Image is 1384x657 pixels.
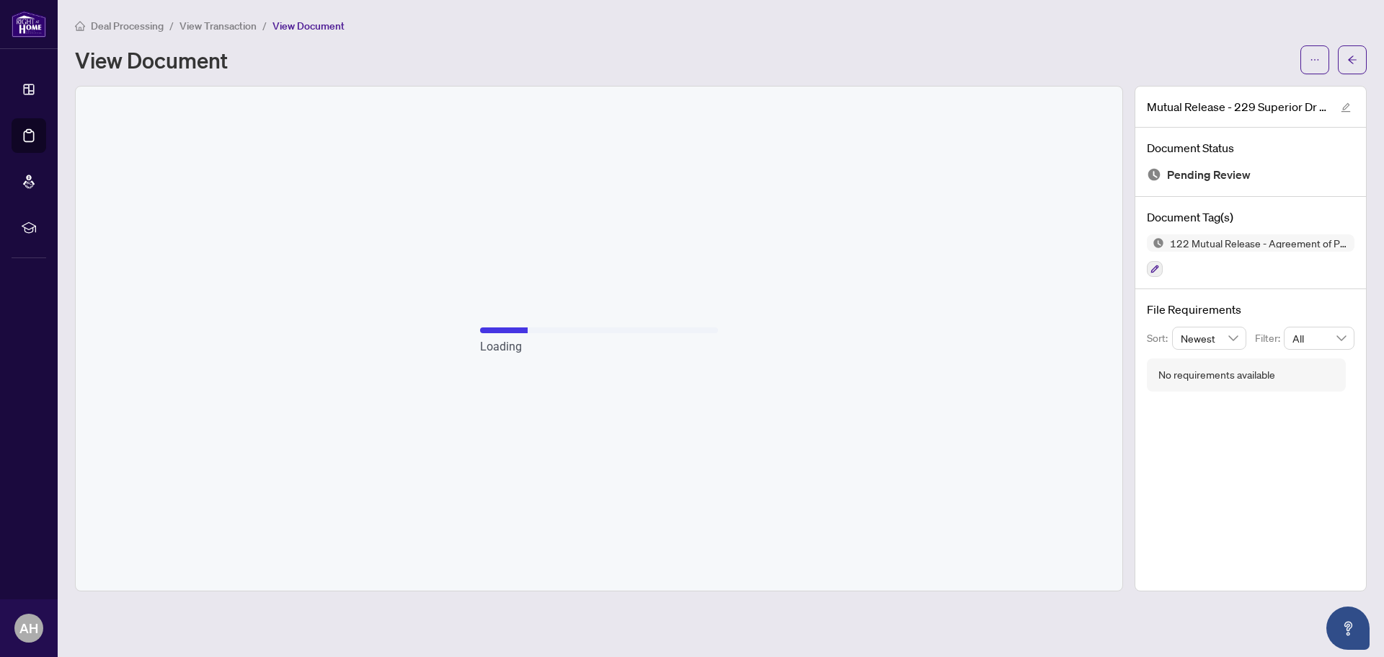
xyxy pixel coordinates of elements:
span: home [75,21,85,31]
div: No requirements available [1158,367,1275,383]
img: logo [12,11,46,38]
h4: Document Status [1147,139,1354,156]
img: Document Status [1147,167,1161,182]
span: ellipsis [1310,55,1320,65]
p: Filter: [1255,330,1284,346]
li: / [262,17,267,34]
p: Sort: [1147,330,1172,346]
span: edit [1341,102,1351,113]
span: Newest [1181,327,1238,349]
span: arrow-left [1347,55,1357,65]
span: All [1292,327,1346,349]
img: Status Icon [1147,234,1164,252]
h4: File Requirements [1147,301,1354,318]
span: View Transaction [179,19,257,32]
span: 122 Mutual Release - Agreement of Purchase and Sale [1164,238,1354,248]
span: AH [19,618,38,638]
span: Pending Review [1167,165,1251,185]
span: Deal Processing [91,19,164,32]
button: Open asap [1326,607,1370,650]
li: / [169,17,174,34]
h4: Document Tag(s) [1147,208,1354,226]
span: View Document [272,19,345,32]
h1: View Document [75,48,228,71]
span: Mutual Release - 229 Superior Dr EXECUTED.pdf [1147,98,1327,115]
